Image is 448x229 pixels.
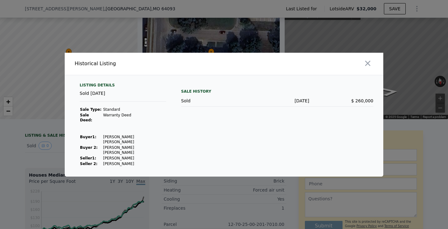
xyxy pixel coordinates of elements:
[103,161,166,167] td: [PERSON_NAME]
[351,98,373,103] span: $ 260,000
[80,83,166,90] div: Listing Details
[181,88,373,95] div: Sale History
[245,98,309,104] div: [DATE]
[80,113,92,122] strong: Sale Deed:
[181,98,245,104] div: Sold
[103,145,166,155] td: [PERSON_NAME] [PERSON_NAME]
[80,145,98,150] strong: Buyer 2:
[103,112,166,123] td: Warranty Deed
[80,156,96,160] strong: Seller 1 :
[75,60,222,67] div: Historical Listing
[103,107,166,112] td: Standard
[80,162,97,166] strong: Seller 2:
[80,107,101,112] strong: Sale Type:
[103,155,166,161] td: [PERSON_NAME]
[103,134,166,145] td: [PERSON_NAME] [PERSON_NAME]
[80,90,166,102] div: Sold [DATE]
[80,135,96,139] strong: Buyer 1 :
